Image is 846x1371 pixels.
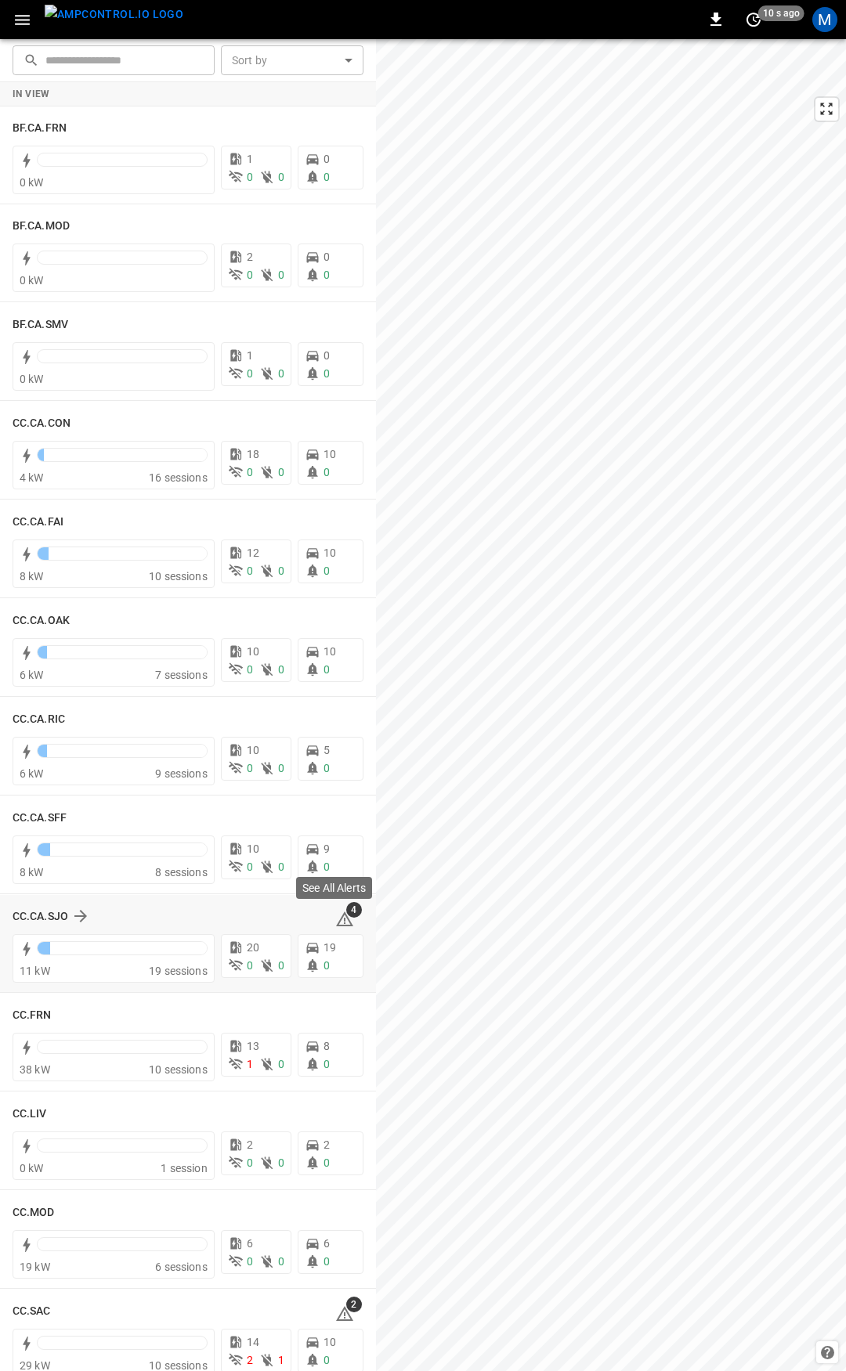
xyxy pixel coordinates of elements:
[278,1058,284,1070] span: 0
[20,965,50,977] span: 11 kW
[20,669,44,681] span: 6 kW
[278,663,284,676] span: 0
[247,269,253,281] span: 0
[247,645,259,658] span: 10
[247,448,259,460] span: 18
[247,860,253,873] span: 0
[155,866,208,879] span: 8 sessions
[20,274,44,287] span: 0 kW
[45,5,183,24] img: ampcontrol.io logo
[324,959,330,972] span: 0
[324,645,336,658] span: 10
[324,547,336,559] span: 10
[13,1106,47,1123] h6: CC.LIV
[149,471,208,484] span: 16 sessions
[278,466,284,478] span: 0
[149,1063,208,1076] span: 10 sessions
[376,39,846,1371] canvas: Map
[324,1138,330,1151] span: 2
[155,669,208,681] span: 7 sessions
[247,1040,259,1052] span: 13
[324,565,330,577] span: 0
[324,663,330,676] span: 0
[278,269,284,281] span: 0
[278,762,284,774] span: 0
[324,1040,330,1052] span: 8
[278,171,284,183] span: 0
[324,1354,330,1366] span: 0
[247,466,253,478] span: 0
[278,860,284,873] span: 0
[247,762,253,774] span: 0
[247,1138,253,1151] span: 2
[149,570,208,583] span: 10 sessions
[13,810,67,827] h6: CC.CA.SFF
[20,570,44,583] span: 8 kW
[247,1255,253,1268] span: 0
[20,1063,50,1076] span: 38 kW
[247,367,253,380] span: 0
[324,466,330,478] span: 0
[20,767,44,780] span: 6 kW
[247,349,253,362] span: 1
[247,1336,259,1348] span: 14
[278,1354,284,1366] span: 1
[346,1297,362,1312] span: 2
[161,1162,207,1174] span: 1 session
[346,902,362,918] span: 4
[155,1261,208,1273] span: 6 sessions
[278,367,284,380] span: 0
[20,471,44,484] span: 4 kW
[758,5,804,21] span: 10 s ago
[302,880,366,896] p: See All Alerts
[155,767,208,780] span: 9 sessions
[247,171,253,183] span: 0
[324,1237,330,1250] span: 6
[13,908,68,925] h6: CC.CA.SJO
[20,866,44,879] span: 8 kW
[247,1237,253,1250] span: 6
[13,88,50,99] strong: In View
[13,218,70,235] h6: BF.CA.MOD
[247,941,259,954] span: 20
[278,565,284,577] span: 0
[13,711,65,728] h6: CC.CA.RIC
[324,842,330,855] span: 9
[278,959,284,972] span: 0
[324,153,330,165] span: 0
[20,373,44,385] span: 0 kW
[13,415,70,432] h6: CC.CA.CON
[247,547,259,559] span: 12
[13,316,68,334] h6: BF.CA.SMV
[247,1058,253,1070] span: 1
[324,941,336,954] span: 19
[20,1162,44,1174] span: 0 kW
[247,1354,253,1366] span: 2
[324,1336,336,1348] span: 10
[324,251,330,263] span: 0
[13,1204,55,1221] h6: CC.MOD
[741,7,766,32] button: set refresh interval
[13,1303,51,1320] h6: CC.SAC
[324,762,330,774] span: 0
[20,1261,50,1273] span: 19 kW
[20,176,44,189] span: 0 kW
[324,349,330,362] span: 0
[278,1255,284,1268] span: 0
[812,7,837,32] div: profile-icon
[149,965,208,977] span: 19 sessions
[13,120,67,137] h6: BF.CA.FRN
[13,1007,52,1024] h6: CC.FRN
[247,153,253,165] span: 1
[324,269,330,281] span: 0
[278,1156,284,1169] span: 0
[324,448,336,460] span: 10
[247,251,253,263] span: 2
[247,744,259,756] span: 10
[324,171,330,183] span: 0
[324,367,330,380] span: 0
[247,1156,253,1169] span: 0
[247,663,253,676] span: 0
[324,1156,330,1169] span: 0
[324,1058,330,1070] span: 0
